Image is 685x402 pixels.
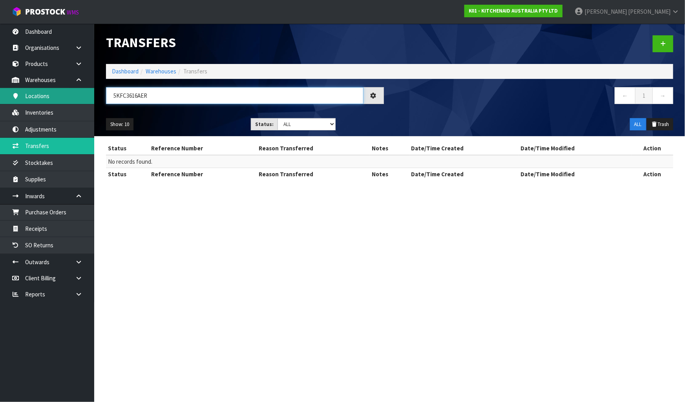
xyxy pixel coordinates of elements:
span: [PERSON_NAME] [585,8,627,15]
th: Action [632,142,673,155]
th: Date/Time Created [409,142,519,155]
th: Date/Time Modified [519,142,632,155]
a: ← [615,87,636,104]
span: Transfers [183,68,207,75]
a: K01 - KITCHENAID AUSTRALIA PTY LTD [464,5,563,17]
td: No records found. [106,155,673,168]
small: WMS [67,9,79,16]
button: Trash [647,118,673,131]
a: Warehouses [146,68,176,75]
th: Reference Number [149,168,257,181]
a: → [652,87,673,104]
th: Date/Time Created [409,168,519,181]
th: Action [632,168,673,181]
th: Status [106,168,149,181]
th: Reference Number [149,142,257,155]
span: [PERSON_NAME] [628,8,670,15]
th: Reason Transferred [257,168,370,181]
h1: Transfers [106,35,384,50]
img: cube-alt.png [12,7,22,16]
strong: K01 - KITCHENAID AUSTRALIA PTY LTD [469,7,558,14]
strong: Status: [255,121,274,128]
th: Status [106,142,149,155]
th: Reason Transferred [257,142,370,155]
th: Notes [370,168,409,181]
th: Date/Time Modified [519,168,632,181]
th: Notes [370,142,409,155]
button: Show: 10 [106,118,133,131]
button: ALL [630,118,646,131]
span: ProStock [25,7,65,17]
nav: Page navigation [396,87,674,106]
input: Search transfers [106,87,364,104]
a: Dashboard [112,68,139,75]
a: 1 [635,87,653,104]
